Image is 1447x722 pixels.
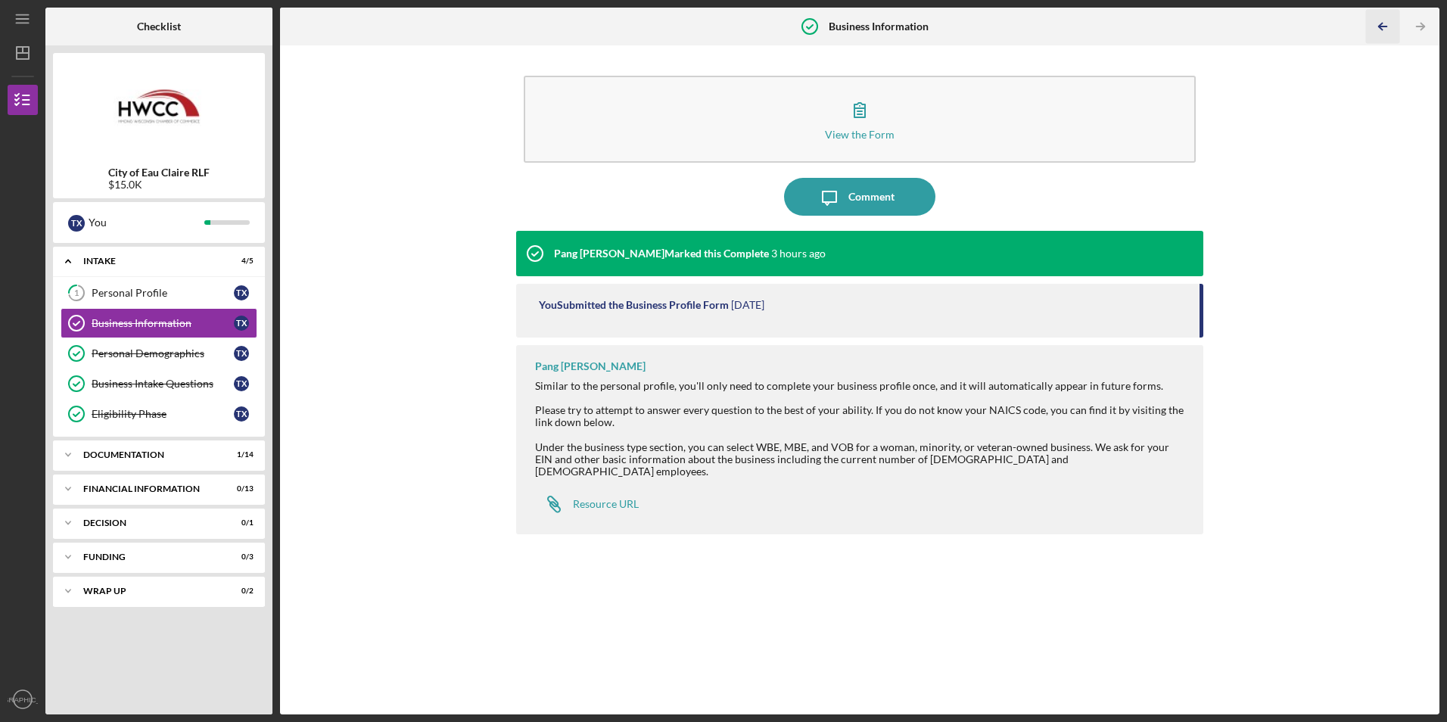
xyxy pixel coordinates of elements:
[83,518,216,527] div: Decision
[535,489,639,519] a: Resource URL
[68,215,85,232] div: T X
[848,178,895,216] div: Comment
[61,278,257,308] a: 1Personal ProfileTX
[8,684,38,714] button: [GEOGRAPHIC_DATA]
[731,299,764,311] time: 2025-09-03 22:48
[83,587,216,596] div: Wrap Up
[554,247,769,260] div: Pang [PERSON_NAME] Marked this Complete
[829,20,929,33] b: Business Information
[83,450,216,459] div: Documentation
[226,484,254,493] div: 0 / 13
[234,346,249,361] div: T X
[226,450,254,459] div: 1 / 14
[535,360,646,372] div: Pang [PERSON_NAME]
[61,338,257,369] a: Personal DemographicsTX
[89,210,204,235] div: You
[535,380,1187,478] div: Similar to the personal profile, you'll only need to complete your business profile once, and it ...
[234,316,249,331] div: T X
[61,369,257,399] a: Business Intake QuestionsTX
[92,408,234,420] div: Eligibility Phase
[92,317,234,329] div: Business Information
[234,376,249,391] div: T X
[108,166,210,179] b: City of Eau Claire RLF
[74,288,79,298] tspan: 1
[234,285,249,300] div: T X
[92,287,234,299] div: Personal Profile
[137,20,181,33] b: Checklist
[825,129,895,140] div: View the Form
[539,299,729,311] div: You Submitted the Business Profile Form
[53,61,265,151] img: Product logo
[573,498,639,510] div: Resource URL
[61,399,257,429] a: Eligibility PhaseTX
[92,378,234,390] div: Business Intake Questions
[226,552,254,562] div: 0 / 3
[92,347,234,359] div: Personal Demographics
[226,518,254,527] div: 0 / 1
[108,179,210,191] div: $15.0K
[784,178,935,216] button: Comment
[61,308,257,338] a: Business InformationTX
[234,406,249,422] div: T X
[83,257,216,266] div: Intake
[83,552,216,562] div: Funding
[226,587,254,596] div: 0 / 2
[226,257,254,266] div: 4 / 5
[524,76,1195,163] button: View the Form
[771,247,826,260] time: 2025-09-15 15:03
[83,484,216,493] div: Financial Information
